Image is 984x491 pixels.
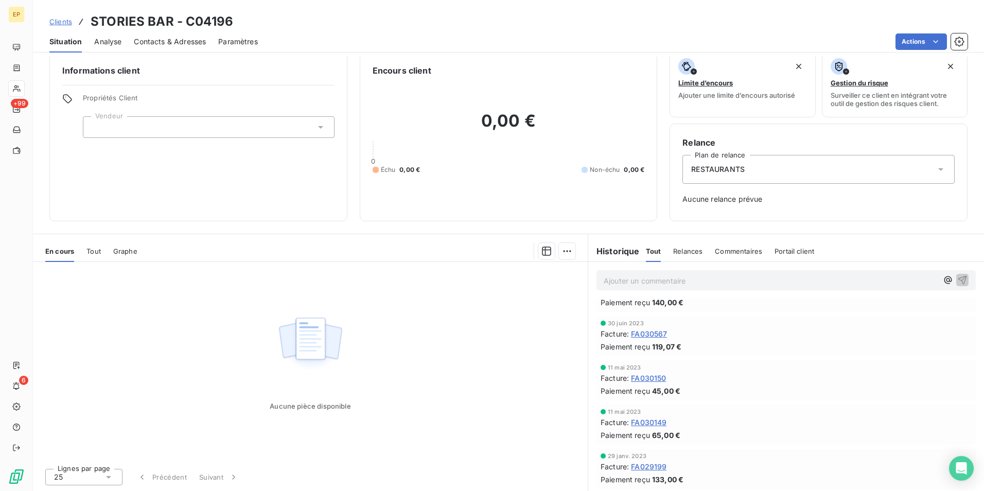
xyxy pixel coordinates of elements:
[601,417,629,428] span: Facture :
[193,466,245,488] button: Suivant
[831,79,888,87] span: Gestion du risque
[631,328,667,339] span: FA030567
[131,466,193,488] button: Précédent
[49,37,82,47] span: Situation
[601,297,650,308] span: Paiement reçu
[652,341,681,352] span: 119,07 €
[113,247,137,255] span: Graphe
[652,474,683,485] span: 133,00 €
[277,312,343,376] img: Empty state
[646,247,661,255] span: Tout
[601,430,650,441] span: Paiement reçu
[601,474,650,485] span: Paiement reçu
[270,402,350,410] span: Aucune pièce disponible
[49,16,72,27] a: Clients
[949,456,974,481] div: Open Intercom Messenger
[590,165,620,174] span: Non-échu
[62,64,335,77] h6: Informations client
[670,51,815,117] button: Limite d’encoursAjouter une limite d’encours autorisé
[601,461,629,472] span: Facture :
[652,385,680,396] span: 45,00 €
[91,12,233,31] h3: STORIES BAR - C04196
[608,364,641,371] span: 11 mai 2023
[11,99,28,108] span: +99
[86,247,101,255] span: Tout
[691,164,745,174] span: RESTAURANTS
[134,37,206,47] span: Contacts & Adresses
[631,417,666,428] span: FA030149
[83,94,335,108] span: Propriétés Client
[608,409,641,415] span: 11 mai 2023
[8,6,25,23] div: EP
[652,430,680,441] span: 65,00 €
[652,297,683,308] span: 140,00 €
[822,51,968,117] button: Gestion du risqueSurveiller ce client en intégrant votre outil de gestion des risques client.
[601,385,650,396] span: Paiement reçu
[624,165,644,174] span: 0,00 €
[601,328,629,339] span: Facture :
[682,136,955,149] h6: Relance
[373,64,431,77] h6: Encours client
[678,91,795,99] span: Ajouter une limite d’encours autorisé
[373,111,645,142] h2: 0,00 €
[631,461,666,472] span: FA029199
[715,247,762,255] span: Commentaires
[54,472,63,482] span: 25
[831,91,959,108] span: Surveiller ce client en intégrant votre outil de gestion des risques client.
[371,157,375,165] span: 0
[608,320,644,326] span: 30 juin 2023
[381,165,396,174] span: Échu
[673,247,702,255] span: Relances
[218,37,258,47] span: Paramètres
[399,165,420,174] span: 0,00 €
[895,33,947,50] button: Actions
[19,376,28,385] span: 6
[601,373,629,383] span: Facture :
[92,122,100,132] input: Ajouter une valeur
[8,468,25,485] img: Logo LeanPay
[775,247,814,255] span: Portail client
[588,245,640,257] h6: Historique
[678,79,733,87] span: Limite d’encours
[45,247,74,255] span: En cours
[94,37,121,47] span: Analyse
[601,341,650,352] span: Paiement reçu
[631,373,666,383] span: FA030150
[49,17,72,26] span: Clients
[608,453,646,459] span: 29 janv. 2023
[682,194,955,204] span: Aucune relance prévue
